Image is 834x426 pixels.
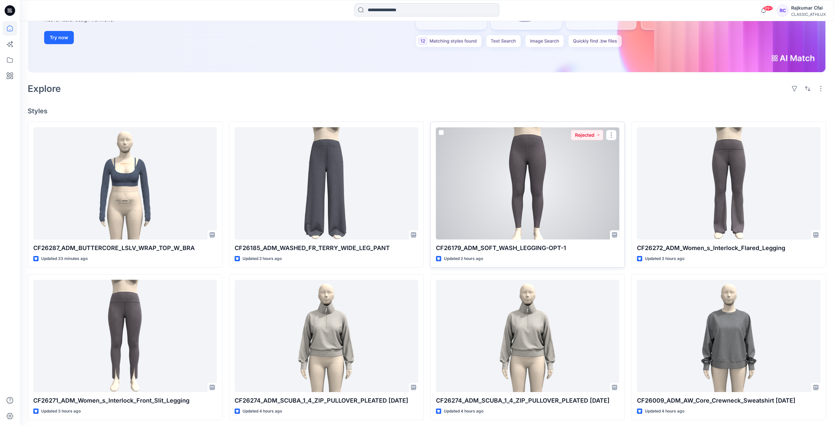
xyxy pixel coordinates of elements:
p: CF26274_ADM_SCUBA_1_4_ZIP_PULLOVER_PLEATED [DATE] [436,396,619,405]
div: CLASSIC_ATHLUX [791,12,826,17]
div: Rajkumar Cfai [791,4,826,12]
a: CF26271_ADM_Women_s_Interlock_Front_Slit_Legging [33,280,217,392]
p: CF26009_ADM_AW_Core_Crewneck_Sweatshirt [DATE] [637,396,820,405]
div: RC [777,5,789,16]
a: CF26274_ADM_SCUBA_1_4_ZIP_PULLOVER_PLEATED 12OCT25 [436,280,619,392]
p: Updated 4 hours ago [645,408,684,415]
a: CF26287_ADM_BUTTERCORE_LSLV_WRAP_TOP_W_BRA [33,127,217,240]
button: Try now [44,31,74,44]
p: CF26271_ADM_Women_s_Interlock_Front_Slit_Legging [33,396,217,405]
p: CF26185_ADM_WASHED_FR_TERRY_WIDE_LEG_PANT [235,243,418,253]
p: Updated 4 hours ago [444,408,483,415]
span: 99+ [763,6,773,11]
p: CF26274_ADM_SCUBA_1_4_ZIP_PULLOVER_PLEATED [DATE] [235,396,418,405]
p: CF26179_ADM_SOFT_WASH_LEGGING-OPT-1 [436,243,619,253]
p: Updated 2 hours ago [243,255,282,262]
a: CF26274_ADM_SCUBA_1_4_ZIP_PULLOVER_PLEATED 12OCT25 [235,280,418,392]
a: CF26185_ADM_WASHED_FR_TERRY_WIDE_LEG_PANT [235,127,418,240]
p: Updated 4 hours ago [243,408,282,415]
p: CF26287_ADM_BUTTERCORE_LSLV_WRAP_TOP_W_BRA [33,243,217,253]
a: CF26009_ADM_AW_Core_Crewneck_Sweatshirt 13OCT25 [637,280,820,392]
p: Updated 3 hours ago [645,255,684,262]
a: CF26272_ADM_Women_s_Interlock_Flared_Legging [637,127,820,240]
p: Updated 2 hours ago [444,255,483,262]
p: Updated 33 minutes ago [41,255,88,262]
h2: Explore [28,83,61,94]
p: Updated 3 hours ago [41,408,81,415]
a: CF26179_ADM_SOFT_WASH_LEGGING-OPT-1 [436,127,619,240]
p: CF26272_ADM_Women_s_Interlock_Flared_Legging [637,243,820,253]
h4: Styles [28,107,826,115]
